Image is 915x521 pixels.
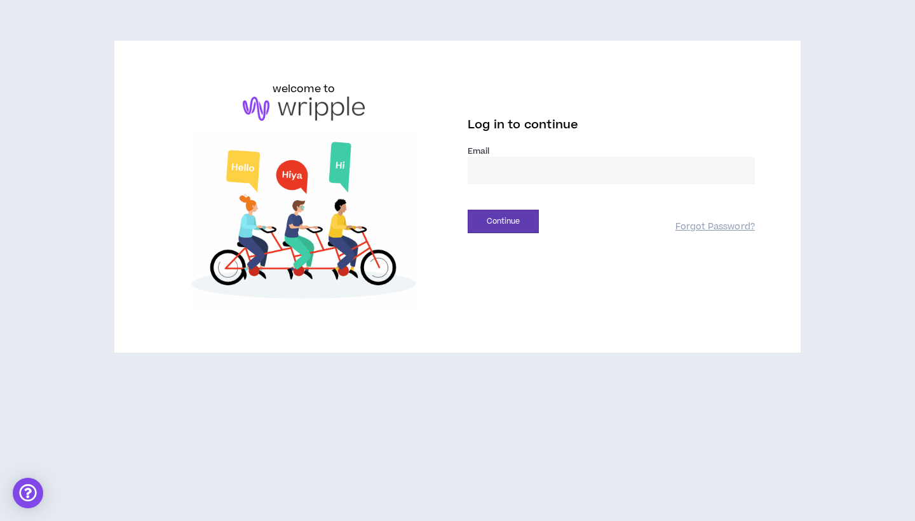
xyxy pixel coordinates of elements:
[243,97,365,121] img: logo-brand.png
[468,145,755,157] label: Email
[273,81,335,97] h6: welcome to
[468,117,578,133] span: Log in to continue
[13,478,43,508] div: Open Intercom Messenger
[675,221,755,233] a: Forgot Password?
[160,133,447,313] img: Welcome to Wripple
[468,210,539,233] button: Continue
